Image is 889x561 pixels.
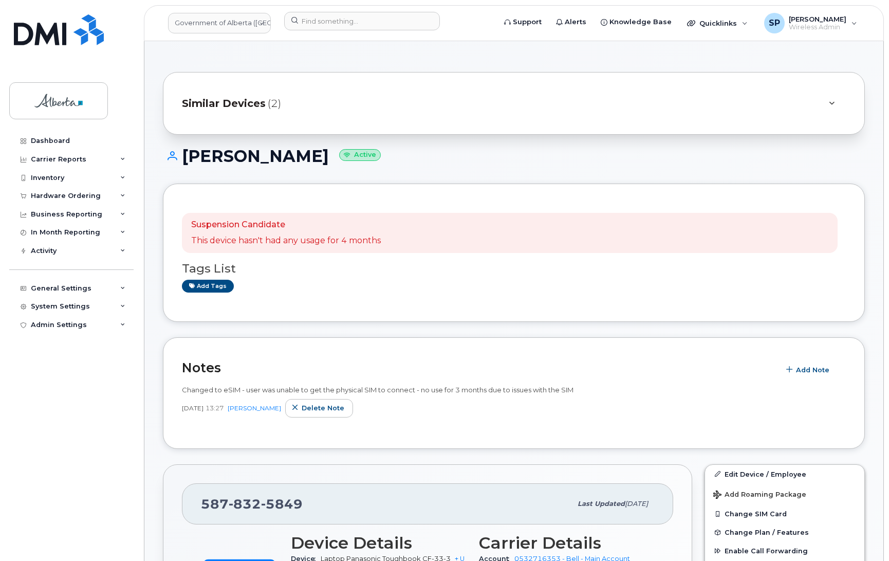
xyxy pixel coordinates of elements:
span: Similar Devices [182,96,266,111]
h2: Notes [182,360,774,375]
button: Delete note [285,399,353,418]
h3: Device Details [291,534,467,552]
span: Add Note [796,365,829,375]
a: Add tags [182,280,234,293]
span: [DATE] [625,500,648,508]
span: (2) [268,96,281,111]
button: Change Plan / Features [705,523,864,541]
span: 832 [229,496,261,512]
h3: Carrier Details [479,534,655,552]
span: [DATE] [182,404,203,412]
span: Last updated [578,500,625,508]
span: Delete note [302,403,344,413]
small: Active [339,149,381,161]
button: Add Note [780,360,838,379]
a: Edit Device / Employee [705,465,864,483]
button: Change SIM Card [705,504,864,523]
span: Enable Call Forwarding [725,547,808,555]
p: This device hasn't had any usage for 4 months [191,235,381,247]
span: Add Roaming Package [713,491,806,500]
span: Changed to eSIM - user was unable to get the physical SIM to connect - no use for 3 months due to... [182,386,573,394]
span: 5849 [261,496,303,512]
button: Add Roaming Package [705,483,864,504]
span: 587 [201,496,303,512]
h1: [PERSON_NAME] [163,147,865,165]
p: Suspension Candidate [191,219,381,231]
a: [PERSON_NAME] [228,404,281,412]
span: Change Plan / Features [725,529,809,536]
button: Enable Call Forwarding [705,541,864,560]
h3: Tags List [182,262,846,275]
span: 13:27 [206,404,224,412]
